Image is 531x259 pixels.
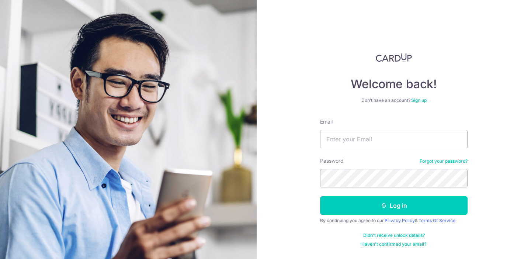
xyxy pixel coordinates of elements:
[419,218,455,223] a: Terms Of Service
[320,196,468,215] button: Log in
[320,77,468,91] h4: Welcome back!
[420,158,468,164] a: Forgot your password?
[411,97,427,103] a: Sign up
[385,218,415,223] a: Privacy Policy
[320,97,468,103] div: Don’t have an account?
[320,157,344,165] label: Password
[320,218,468,224] div: By continuing you agree to our &
[376,53,412,62] img: CardUp Logo
[320,118,333,125] label: Email
[363,232,425,238] a: Didn't receive unlock details?
[320,130,468,148] input: Enter your Email
[361,241,426,247] a: Haven't confirmed your email?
